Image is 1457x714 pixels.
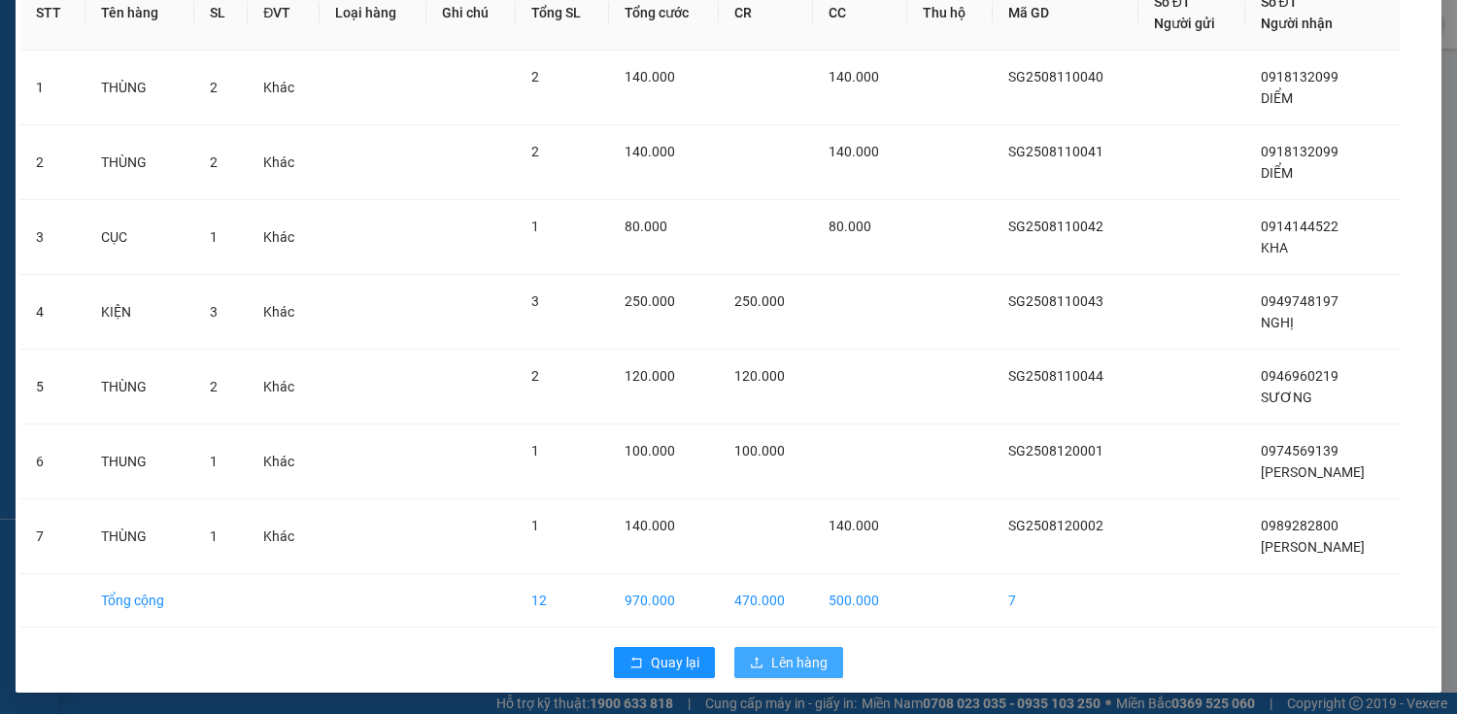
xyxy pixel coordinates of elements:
span: 2 [210,80,218,95]
td: Khác [248,275,320,350]
td: THÙNG [85,499,194,574]
td: Tổng cộng [85,574,194,628]
span: 140.000 [625,518,675,533]
span: SG2508110042 [1008,219,1103,234]
span: DIỂM [1261,165,1293,181]
span: 1 [531,219,539,234]
span: SG2508110044 [1008,368,1103,384]
span: 0974569139 [1261,443,1338,459]
td: 970.000 [609,574,719,628]
span: 0918132099 [1261,69,1338,85]
td: 2 [20,125,85,200]
td: 12 [516,574,609,628]
span: upload [750,656,763,671]
td: CỤC [85,200,194,275]
span: 2 [531,69,539,85]
span: SG2508110040 [1008,69,1103,85]
td: Khác [248,350,320,425]
span: Người gửi [1154,16,1215,31]
td: 5 [20,350,85,425]
span: 140.000 [625,144,675,159]
span: 1 [531,443,539,459]
span: 2 [210,154,218,170]
span: SG2508120001 [1008,443,1103,459]
td: THÙNG [85,350,194,425]
td: 4 [20,275,85,350]
span: 2 [210,379,218,394]
td: 500.000 [813,574,907,628]
span: 250.000 [625,293,675,309]
span: NGHỊ [1261,315,1294,330]
span: 140.000 [829,69,879,85]
td: 7 [20,499,85,574]
span: SG2508120002 [1008,518,1103,533]
td: THUNG [85,425,194,499]
td: KIỆN [85,275,194,350]
td: 470.000 [719,574,813,628]
span: 140.000 [829,518,879,533]
span: 1 [531,518,539,533]
span: 0914144522 [1261,219,1338,234]
span: 140.000 [829,144,879,159]
td: Khác [248,200,320,275]
span: 0946960219 [1261,368,1338,384]
span: 3 [531,293,539,309]
span: 0989282800 [1261,518,1338,533]
span: 80.000 [829,219,871,234]
span: 100.000 [625,443,675,459]
td: THÙNG [85,125,194,200]
span: 1 [210,454,218,469]
span: [PERSON_NAME] [1261,539,1365,555]
td: 3 [20,200,85,275]
td: 7 [993,574,1138,628]
td: THÙNG [85,51,194,125]
span: 80.000 [625,219,667,234]
span: Lên hàng [771,652,828,673]
span: 250.000 [734,293,785,309]
span: 2 [531,144,539,159]
span: 3 [210,304,218,320]
span: SG2508110043 [1008,293,1103,309]
span: 2 [531,368,539,384]
td: Khác [248,499,320,574]
td: 6 [20,425,85,499]
td: Khác [248,51,320,125]
span: SƯƠNG [1261,390,1312,405]
span: SG2508110041 [1008,144,1103,159]
span: Quay lại [651,652,699,673]
span: 0949748197 [1261,293,1338,309]
td: Khác [248,425,320,499]
span: Người nhận [1261,16,1333,31]
span: [PERSON_NAME] [1261,464,1365,480]
span: 1 [210,528,218,544]
span: 120.000 [625,368,675,384]
span: 1 [210,229,218,245]
button: uploadLên hàng [734,647,843,678]
span: 120.000 [734,368,785,384]
span: KHA [1261,240,1288,255]
td: Khác [248,125,320,200]
span: 100.000 [734,443,785,459]
span: DIỂM [1261,90,1293,106]
span: rollback [629,656,643,671]
button: rollbackQuay lại [614,647,715,678]
td: 1 [20,51,85,125]
span: 140.000 [625,69,675,85]
span: 0918132099 [1261,144,1338,159]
